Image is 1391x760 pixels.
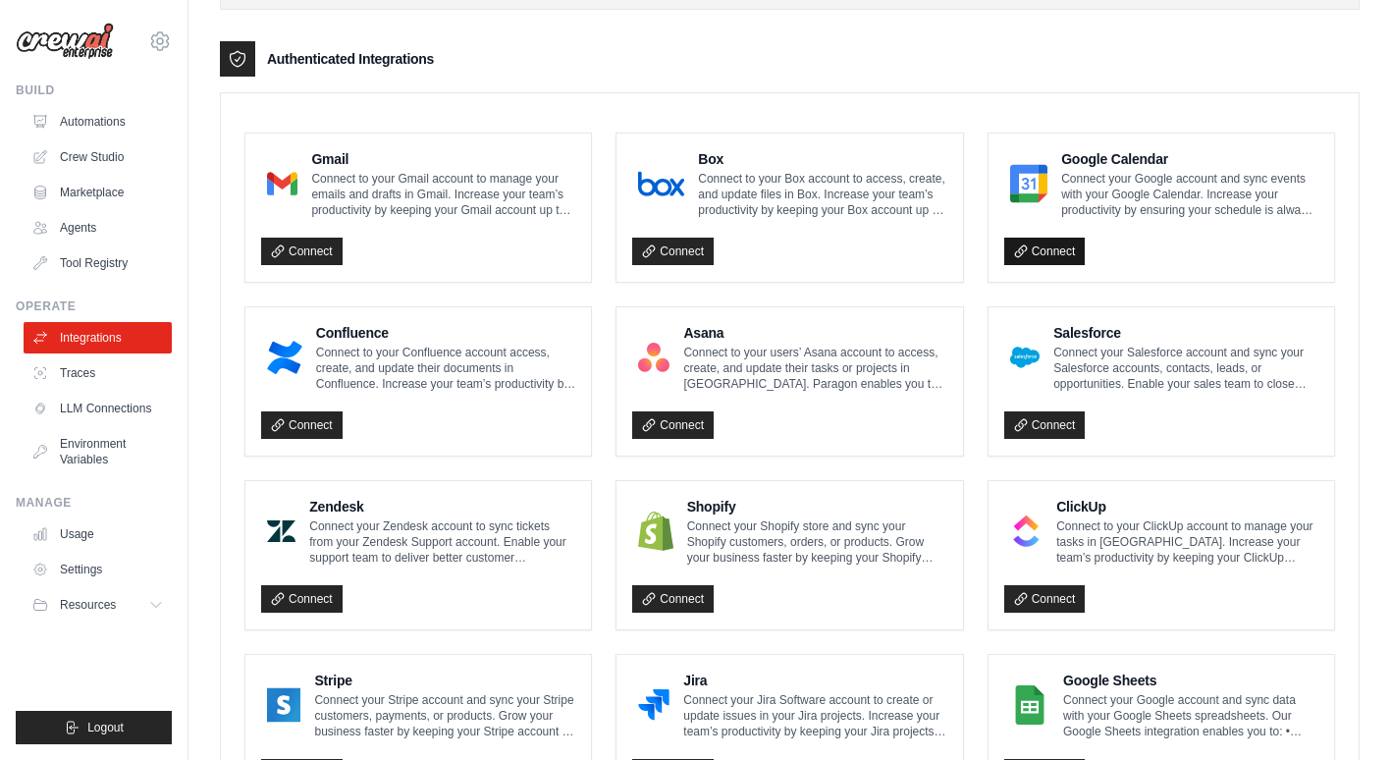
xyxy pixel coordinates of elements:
[261,585,343,613] a: Connect
[309,497,575,516] h4: Zendesk
[632,411,714,439] a: Connect
[698,171,946,218] p: Connect to your Box account to access, create, and update files in Box. Increase your team’s prod...
[698,149,946,169] h4: Box
[24,106,172,137] a: Automations
[1010,338,1041,377] img: Salesforce Logo
[24,357,172,389] a: Traces
[309,518,575,566] p: Connect your Zendesk account to sync tickets from your Zendesk Support account. Enable your suppo...
[638,338,669,377] img: Asana Logo
[1063,692,1318,739] p: Connect your Google account and sync data with your Google Sheets spreadsheets. Our Google Sheets...
[687,497,947,516] h4: Shopify
[16,495,172,511] div: Manage
[1010,164,1047,203] img: Google Calendar Logo
[638,685,669,725] img: Jira Logo
[267,685,300,725] img: Stripe Logo
[632,238,714,265] a: Connect
[311,149,575,169] h4: Gmail
[24,589,172,621] button: Resources
[638,164,684,203] img: Box Logo
[316,323,576,343] h4: Confluence
[1056,518,1318,566] p: Connect to your ClickUp account to manage your tasks in [GEOGRAPHIC_DATA]. Increase your team’s p...
[1056,497,1318,516] h4: ClickUp
[60,597,116,613] span: Resources
[267,164,297,203] img: Gmail Logo
[24,247,172,279] a: Tool Registry
[16,23,114,60] img: Logo
[1053,345,1318,392] p: Connect your Salesforce account and sync your Salesforce accounts, contacts, leads, or opportunit...
[267,49,434,69] h3: Authenticated Integrations
[683,692,946,739] p: Connect your Jira Software account to create or update issues in your Jira projects. Increase you...
[1010,685,1049,725] img: Google Sheets Logo
[1004,411,1086,439] a: Connect
[1063,671,1318,690] h4: Google Sheets
[267,338,302,377] img: Confluence Logo
[683,345,946,392] p: Connect to your users’ Asana account to access, create, and update their tasks or projects in [GE...
[311,171,575,218] p: Connect to your Gmail account to manage your emails and drafts in Gmail. Increase your team’s pro...
[16,299,172,314] div: Operate
[24,554,172,585] a: Settings
[1061,171,1318,218] p: Connect your Google account and sync events with your Google Calendar. Increase your productivity...
[1010,512,1043,551] img: ClickUp Logo
[261,238,343,265] a: Connect
[16,82,172,98] div: Build
[683,323,946,343] h4: Asana
[632,585,714,613] a: Connect
[1053,323,1318,343] h4: Salesforce
[16,711,172,744] button: Logout
[687,518,947,566] p: Connect your Shopify store and sync your Shopify customers, orders, or products. Grow your busine...
[1061,149,1318,169] h4: Google Calendar
[24,141,172,173] a: Crew Studio
[314,692,575,739] p: Connect your Stripe account and sync your Stripe customers, payments, or products. Grow your busi...
[87,720,124,735] span: Logout
[24,428,172,475] a: Environment Variables
[316,345,576,392] p: Connect to your Confluence account access, create, and update their documents in Confluence. Incr...
[267,512,295,551] img: Zendesk Logo
[24,393,172,424] a: LLM Connections
[24,322,172,353] a: Integrations
[24,177,172,208] a: Marketplace
[24,518,172,550] a: Usage
[24,212,172,244] a: Agents
[1004,238,1086,265] a: Connect
[1004,585,1086,613] a: Connect
[314,671,575,690] h4: Stripe
[683,671,946,690] h4: Jira
[261,411,343,439] a: Connect
[638,512,672,551] img: Shopify Logo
